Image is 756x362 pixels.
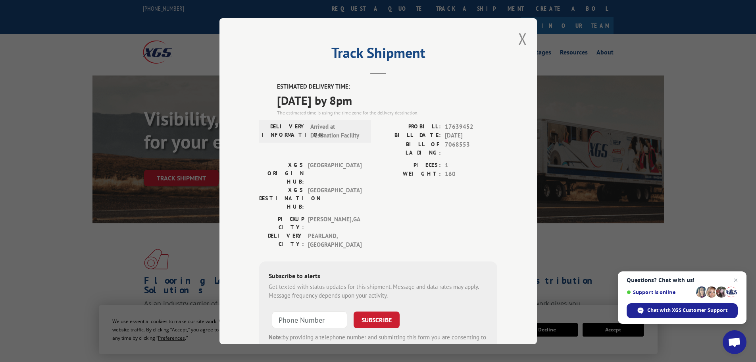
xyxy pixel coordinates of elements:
span: 160 [445,170,497,179]
span: 1 [445,161,497,170]
span: [GEOGRAPHIC_DATA] [308,186,362,211]
div: Chat with XGS Customer Support [627,303,738,318]
label: PIECES: [378,161,441,170]
div: The estimated time is using the time zone for the delivery destination. [277,109,497,116]
span: 7068553 [445,140,497,157]
label: XGS DESTINATION HUB: [259,186,304,211]
div: Open chat [723,330,746,354]
label: WEIGHT: [378,170,441,179]
label: ESTIMATED DELIVERY TIME: [277,82,497,91]
span: Chat with XGS Customer Support [647,307,727,314]
span: Questions? Chat with us! [627,277,738,283]
div: Subscribe to alerts [269,271,488,282]
span: PEARLAND , [GEOGRAPHIC_DATA] [308,231,362,249]
div: Get texted with status updates for this shipment. Message and data rates may apply. Message frequ... [269,282,488,300]
span: [DATE] by 8pm [277,91,497,109]
label: PICKUP CITY: [259,215,304,231]
span: 17639452 [445,122,497,131]
span: Support is online [627,289,693,295]
label: BILL DATE: [378,131,441,140]
span: Arrived at Destination Facility [310,122,364,140]
label: PROBILL: [378,122,441,131]
button: SUBSCRIBE [354,311,400,328]
span: [GEOGRAPHIC_DATA] [308,161,362,186]
span: [DATE] [445,131,497,140]
label: DELIVERY CITY: [259,231,304,249]
h2: Track Shipment [259,47,497,62]
label: BILL OF LADING: [378,140,441,157]
strong: Note: [269,333,283,341]
div: by providing a telephone number and submitting this form you are consenting to be contacted by SM... [269,333,488,360]
input: Phone Number [272,311,347,328]
button: Close modal [518,28,527,49]
label: DELIVERY INFORMATION: [262,122,306,140]
label: XGS ORIGIN HUB: [259,161,304,186]
span: Close chat [731,275,741,285]
span: [PERSON_NAME] , GA [308,215,362,231]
